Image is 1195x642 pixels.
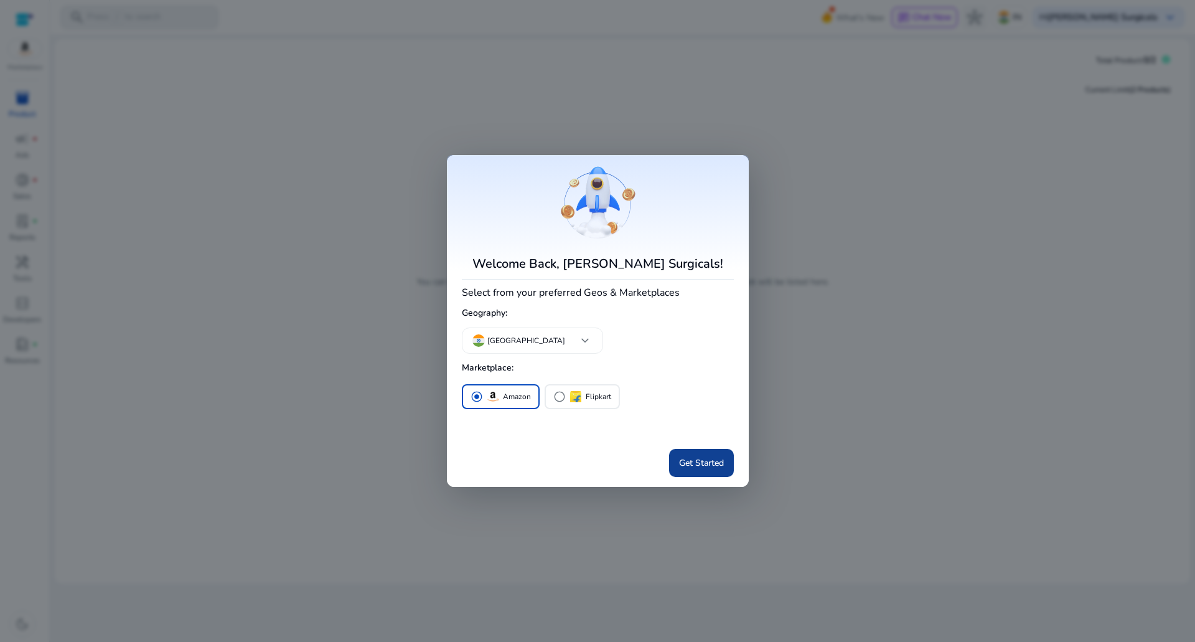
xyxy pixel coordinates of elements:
[669,449,734,477] button: Get Started
[503,390,531,404] p: Amazon
[485,389,500,404] img: amazon.svg
[487,335,565,346] p: [GEOGRAPHIC_DATA]
[471,390,483,403] span: radio_button_checked
[553,390,566,403] span: radio_button_unchecked
[568,389,583,404] img: flipkart.svg
[462,358,734,379] h5: Marketplace:
[679,456,724,470] span: Get Started
[462,303,734,324] h5: Geography:
[472,334,485,347] img: in.svg
[586,390,611,404] p: Flipkart
[578,333,593,348] span: keyboard_arrow_down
